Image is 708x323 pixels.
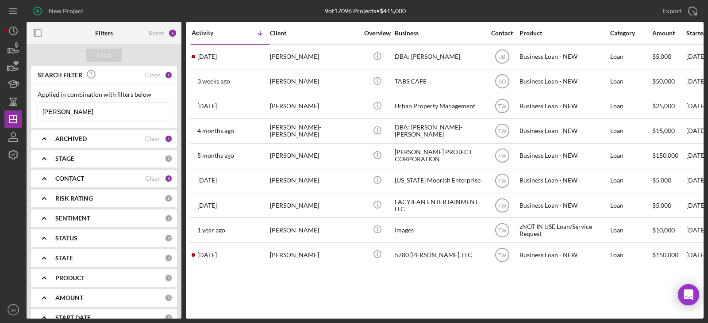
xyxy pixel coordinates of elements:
div: 0 [165,194,173,202]
div: Business Loan - NEW [519,169,608,192]
div: Loan [610,218,651,242]
b: AMOUNT [55,294,83,301]
div: [PERSON_NAME] [270,95,358,118]
time: 2024-01-12 22:24 [197,251,217,258]
time: 2025-08-20 18:42 [197,53,217,60]
div: Clear [145,72,160,79]
div: Business Loan - NEW [519,95,608,118]
div: Product [519,30,608,37]
div: 6 [168,29,177,38]
div: $150,000 [652,243,685,266]
div: Loan [610,169,651,192]
div: Business Loan - NEW [519,144,608,167]
time: 2025-03-21 16:33 [197,152,234,159]
div: 1 [165,135,173,143]
div: $15,000 [652,119,685,143]
button: SO [4,301,22,319]
text: TW [498,178,506,184]
div: 0 [165,314,173,322]
b: ARCHIVED [55,135,87,142]
div: [PERSON_NAME] [270,243,358,266]
div: [PERSON_NAME]-[PERSON_NAME] [270,119,358,143]
div: 0 [165,274,173,282]
div: [US_STATE] Moorish Enterprise [395,169,483,192]
div: 0 [165,294,173,302]
div: LACYJEAN ENTERTAINMENT LLC [395,194,483,217]
div: [PERSON_NAME] [270,194,358,217]
div: 0 [165,214,173,222]
div: [PERSON_NAME] [270,218,358,242]
text: TW [498,202,506,209]
div: 4 [165,175,173,182]
div: Contact [485,30,519,37]
button: New Project [27,2,92,20]
div: $150,000 [652,144,685,167]
text: JB [499,54,505,60]
div: Loan [610,45,651,68]
div: Loan [610,194,651,217]
time: 2025-02-20 20:54 [197,177,217,184]
text: TW [498,103,506,110]
b: STAGE [55,155,74,162]
div: Client [270,30,358,37]
div: Business Loan - NEW [519,194,608,217]
text: TW [498,153,506,159]
button: Apply [86,49,122,62]
div: Activity [192,29,231,36]
div: Loan [610,70,651,93]
text: SO [498,79,506,85]
text: TW [498,227,506,233]
div: Reset [149,30,164,37]
div: 1 [165,71,173,79]
div: zNOT IN USE Loan/Service Request [519,218,608,242]
div: Business Loan - NEW [519,45,608,68]
div: [PERSON_NAME] [270,144,358,167]
text: SO [10,308,16,312]
div: Applied in combination with filters below [38,91,170,98]
div: [PERSON_NAME] [270,45,358,68]
div: Open Intercom Messenger [678,284,699,305]
b: SENTIMENT [55,215,90,222]
div: Business Loan - NEW [519,243,608,266]
div: Apply [96,49,112,62]
div: TABS CAFE [395,70,483,93]
time: 2024-03-19 16:48 [197,227,225,234]
time: 2025-05-12 20:45 [197,127,234,134]
b: RISK RATING [55,195,93,202]
div: Category [610,30,651,37]
div: $10,000 [652,218,685,242]
div: Loan [610,144,651,167]
div: [PERSON_NAME] [270,169,358,192]
div: Loan [610,243,651,266]
div: DBA: [PERSON_NAME]-[PERSON_NAME] [395,119,483,143]
time: 2025-06-23 18:59 [197,103,217,110]
div: 9 of 17096 Projects • $415,000 [325,8,406,15]
div: Overview [361,30,394,37]
div: $50,000 [652,70,685,93]
div: Loan [610,95,651,118]
b: STATE [55,255,73,262]
time: 2025-08-07 18:39 [197,78,230,85]
div: Images [395,218,483,242]
div: [PERSON_NAME] PROJECT CORPORATION [395,144,483,167]
div: Business Loan - NEW [519,70,608,93]
div: $5,000 [652,169,685,192]
div: 5780 [PERSON_NAME], LLC [395,243,483,266]
div: 0 [165,254,173,262]
div: New Project [49,2,83,20]
div: $5,000 [652,45,685,68]
b: START DATE [55,314,91,321]
div: Clear [145,175,160,182]
div: Business [395,30,483,37]
b: STATUS [55,235,77,242]
div: Amount [652,30,685,37]
b: CONTACT [55,175,84,182]
time: 2024-10-28 16:50 [197,202,217,209]
b: PRODUCT [55,274,85,281]
div: $5,000 [652,194,685,217]
b: SEARCH FILTER [38,72,82,79]
div: [PERSON_NAME] [270,70,358,93]
div: 0 [165,234,173,242]
text: TW [498,252,506,258]
b: Filters [95,30,113,37]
